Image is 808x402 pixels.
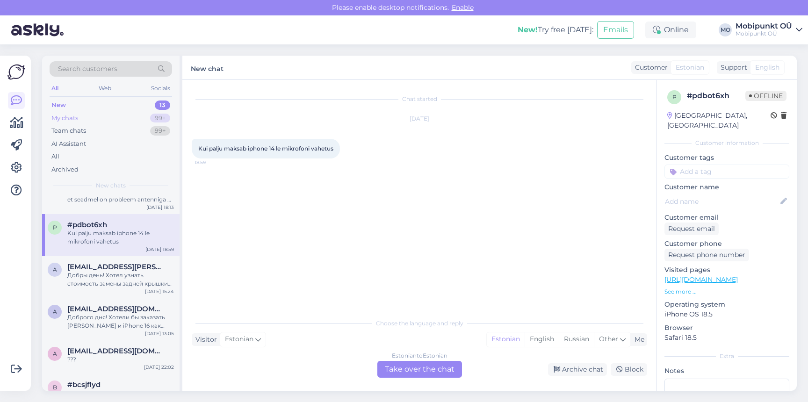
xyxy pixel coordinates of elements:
[146,204,174,211] div: [DATE] 18:13
[611,363,647,376] div: Block
[67,221,107,229] span: #pdbot6xh
[667,111,771,130] div: [GEOGRAPHIC_DATA], [GEOGRAPHIC_DATA]
[144,364,174,371] div: [DATE] 22:02
[192,115,647,123] div: [DATE]
[53,308,57,315] span: a
[145,288,174,295] div: [DATE] 15:24
[736,22,792,30] div: Mobipunkt OÜ
[192,335,217,345] div: Visitor
[664,153,789,163] p: Customer tags
[225,334,253,345] span: Estonian
[51,100,66,110] div: New
[717,63,747,72] div: Support
[599,335,618,343] span: Other
[67,355,174,364] div: ???
[53,224,57,231] span: p
[548,363,607,376] div: Archive chat
[7,63,25,81] img: Askly Logo
[97,82,113,94] div: Web
[664,323,789,333] p: Browser
[672,93,677,100] span: p
[67,380,101,389] span: #bcsjflyd
[736,30,792,37] div: Mobipunkt OÜ
[51,139,86,149] div: AI Assistant
[487,332,525,346] div: Estonian
[664,300,789,309] p: Operating system
[664,333,789,343] p: Safari 18.5
[150,126,170,136] div: 99+
[664,213,789,223] p: Customer email
[449,3,476,12] span: Enable
[96,181,126,190] span: New chats
[755,63,779,72] span: English
[53,266,57,273] span: a
[51,165,79,174] div: Archived
[50,82,60,94] div: All
[377,361,462,378] div: Take over the chat
[67,263,165,271] span: alexei.katsman@gmail.com
[145,330,174,337] div: [DATE] 13:05
[664,265,789,275] p: Visited pages
[145,246,174,253] div: [DATE] 18:59
[150,114,170,123] div: 99+
[195,159,230,166] span: 18:59
[676,63,704,72] span: Estonian
[664,182,789,192] p: Customer name
[665,196,779,207] input: Add name
[664,139,789,147] div: Customer information
[67,229,174,246] div: Kui palju maksab iphone 14 le mikrofoni vahetus
[53,384,57,391] span: b
[664,309,789,319] p: iPhone OS 18.5
[198,145,333,152] span: Kui palju maksab iphone 14 le mikrofoni vahetus
[664,223,719,235] div: Request email
[67,271,174,288] div: Добры день! Хотел узнать стоимость замены задней крышки на IPhone 15 Pro (разбита вся крышка вклю...
[664,275,738,284] a: [URL][DOMAIN_NAME]
[664,239,789,249] p: Customer phone
[664,352,789,360] div: Extra
[67,313,174,330] div: Доброго дня! Хотели бы заказать [PERSON_NAME] и iPhone 16 как юридическое лицо, куда можно обрати...
[191,61,224,74] label: New chat
[597,21,634,39] button: Emails
[53,350,57,357] span: a
[51,114,78,123] div: My chats
[645,22,696,38] div: Online
[631,63,668,72] div: Customer
[559,332,594,346] div: Russian
[664,165,789,179] input: Add a tag
[67,305,165,313] span: a.popova@blak-it.com
[192,319,647,328] div: Choose the language and reply
[687,90,745,101] div: # pdbot6xh
[67,187,174,204] div: Tere! Mul on iPhone 13 Pro ja tundub, et seadmel on probleem antenniga — mobiilne internet ei töö...
[392,352,447,360] div: Estonian to Estonian
[525,332,559,346] div: English
[664,366,789,376] p: Notes
[192,95,647,103] div: Chat started
[51,126,86,136] div: Team chats
[518,25,538,34] b: New!
[155,100,170,110] div: 13
[51,152,59,161] div: All
[518,24,593,36] div: Try free [DATE]:
[149,82,172,94] div: Socials
[631,335,644,345] div: Me
[736,22,802,37] a: Mobipunkt OÜMobipunkt OÜ
[745,91,786,101] span: Offline
[664,249,749,261] div: Request phone number
[664,287,789,296] p: See more ...
[58,64,117,74] span: Search customers
[67,347,165,355] span: andreimaleva@gmail.com
[719,23,732,36] div: MO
